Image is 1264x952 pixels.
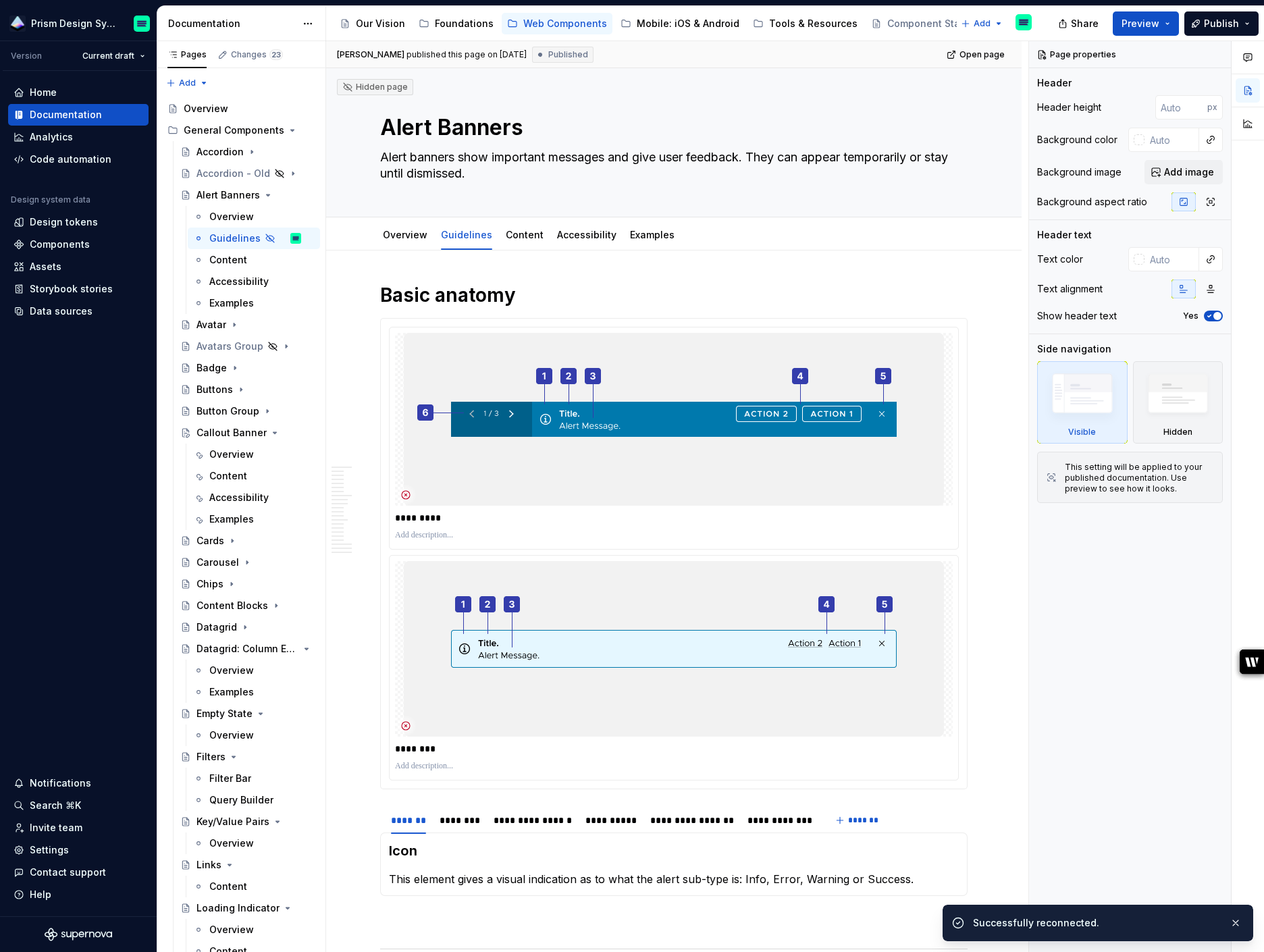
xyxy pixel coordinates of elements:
button: Current draft [76,47,151,65]
a: Filter Bar [188,768,320,789]
a: Accessibility [188,271,320,292]
span: Add [179,78,196,88]
input: Auto [1144,247,1199,271]
div: Content [209,880,247,893]
div: Avatars Group [196,340,263,353]
div: Datagrid: Column Editor [196,642,298,656]
a: Guidelines [441,229,492,240]
div: Hidden page [342,82,408,92]
div: Background image [1037,165,1122,179]
a: Content [188,876,320,897]
div: Filters [196,750,226,764]
button: Publish [1184,11,1259,36]
div: Components [30,238,90,251]
div: Content [209,253,247,267]
div: Page tree [334,10,954,37]
a: Component Status [866,13,995,34]
div: Changes [231,49,283,60]
div: This setting will be applied to your published documentation. Use preview to see how it looks. [1065,462,1214,494]
button: Add [162,74,213,92]
div: Accordion - Old [196,167,270,180]
div: Code automation [30,153,111,166]
div: Button Group [196,404,259,418]
a: Chips [175,573,320,595]
a: Badge [175,357,320,379]
div: Overview [209,448,254,461]
div: Carousel [196,556,239,569]
div: Header height [1037,101,1101,114]
button: Add [957,14,1007,33]
span: Open page [959,49,1005,60]
div: Content Blocks [196,599,268,612]
a: Button Group [175,400,320,422]
input: Auto [1144,128,1199,152]
a: Key/Value Pairs [175,811,320,832]
a: Accessibility [188,487,320,508]
a: Code automation [8,149,149,170]
a: Links [175,854,320,876]
div: Overview [209,210,254,223]
a: Overview [188,444,320,465]
a: Buttons [175,379,320,400]
a: Content [188,249,320,271]
a: Content Blocks [175,595,320,616]
a: Content [506,229,544,240]
div: Examples [625,220,680,248]
a: Web Components [502,13,612,34]
span: Current draft [82,51,134,61]
div: Show header text [1037,309,1117,323]
label: Yes [1183,311,1199,321]
div: Our Vision [356,17,405,30]
a: Examples [630,229,675,240]
section-item: 1. Icon [389,841,959,887]
a: GuidelinesEmiliano Rodriguez [188,228,320,249]
span: Add [974,18,991,29]
div: Hidden [1163,427,1192,438]
a: Accordion [175,141,320,163]
div: Search ⌘K [30,799,81,812]
div: Help [30,888,51,901]
div: Pages [167,49,207,60]
img: f1a7b9bb-7f9f-4a1e-ac36-42496e476d4d.png [9,16,26,32]
div: Content [209,469,247,483]
div: Component Status [887,17,975,30]
div: Background aspect ratio [1037,195,1147,209]
a: Datagrid: Column Editor [175,638,320,660]
span: Preview [1122,17,1159,30]
button: Notifications [8,772,149,794]
div: Overview [377,220,433,248]
button: Help [8,884,149,905]
a: Overview [383,229,427,240]
button: Share [1051,11,1107,36]
div: Buttons [196,383,233,396]
span: Published [548,49,588,60]
a: Overview [188,832,320,854]
p: This element gives a visual indication as to what the alert sub-type is: Info, Error, Warning or ... [389,871,959,887]
div: Accessibility [209,491,269,504]
div: Prism Design System [31,17,117,30]
div: Overview [209,923,254,936]
a: Foundations [413,13,499,34]
a: Overview [188,724,320,746]
div: Contact support [30,866,106,879]
div: Settings [30,843,69,857]
div: Examples [209,685,254,699]
a: Tools & Resources [747,13,863,34]
div: Version [11,51,42,61]
span: Share [1071,17,1099,30]
a: Documentation [8,104,149,126]
a: Accordion - Old [175,163,320,184]
svg: Supernova Logo [45,928,112,941]
div: Text color [1037,253,1083,266]
div: Web Components [523,17,607,30]
a: Content [188,465,320,487]
div: Accordion [196,145,244,159]
a: Analytics [8,126,149,148]
input: Auto [1155,95,1207,120]
div: Visible [1037,361,1128,444]
img: Emiliano Rodriguez [1016,14,1032,30]
div: Notifications [30,776,91,790]
div: Badge [196,361,227,375]
a: Mobile: iOS & Android [615,13,745,34]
